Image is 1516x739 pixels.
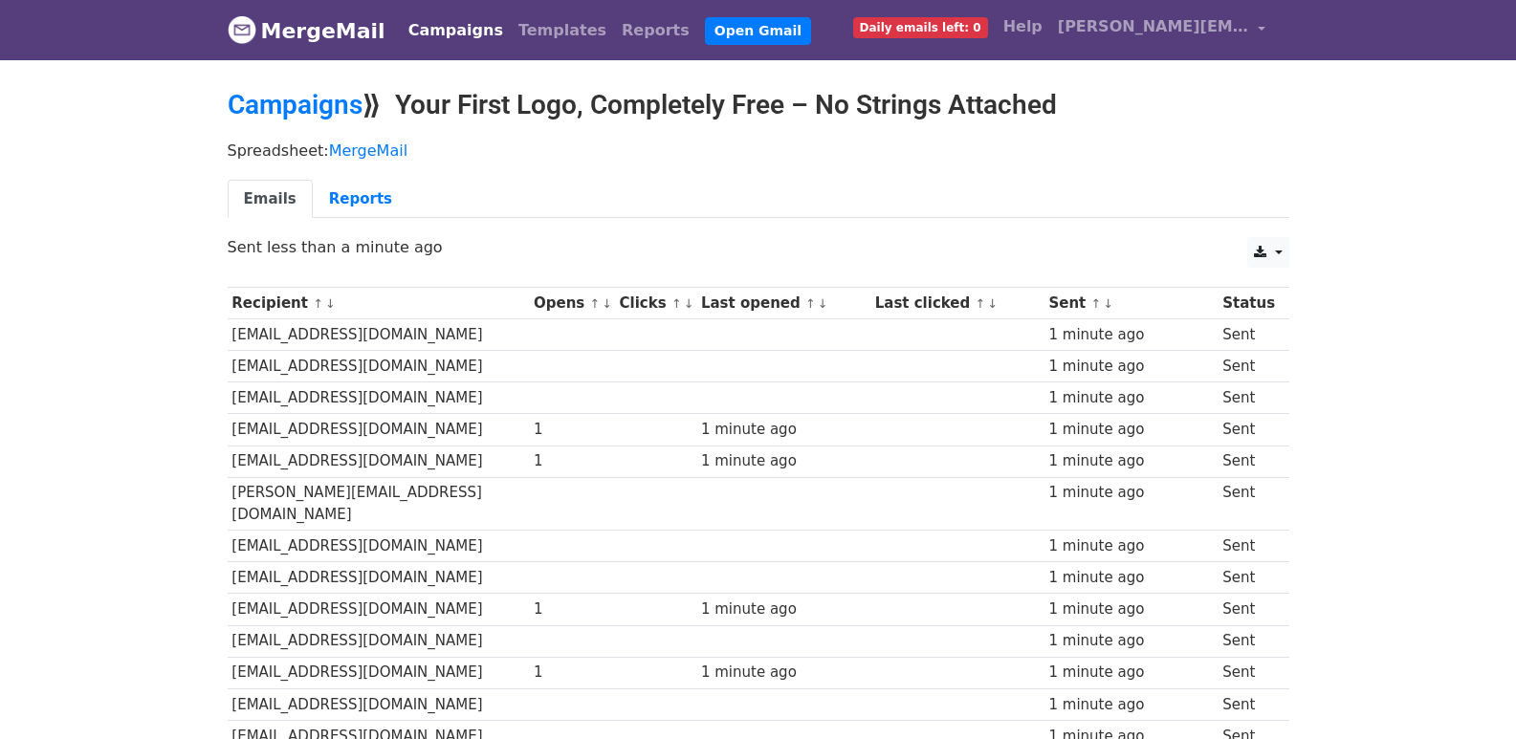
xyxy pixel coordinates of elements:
p: Sent less than a minute ago [228,237,1289,257]
td: Sent [1218,414,1279,446]
a: ↑ [590,296,601,311]
div: 1 minute ago [1048,387,1213,409]
div: 1 minute ago [1048,694,1213,716]
a: MergeMail [329,141,407,160]
td: [EMAIL_ADDRESS][DOMAIN_NAME] [228,562,530,594]
a: ↑ [805,296,816,311]
a: ↓ [987,296,998,311]
div: 1 minute ago [1048,598,1213,620]
div: 1 minute ago [1048,630,1213,652]
td: [EMAIL_ADDRESS][DOMAIN_NAME] [228,594,530,625]
td: Sent [1218,531,1279,562]
div: 1 minute ago [701,450,866,472]
a: Campaigns [401,11,511,50]
div: 1 [534,419,610,441]
a: Help [996,8,1050,46]
td: Sent [1218,319,1279,351]
a: Reports [313,180,408,219]
a: MergeMail [228,11,385,51]
th: Opens [529,288,615,319]
th: Recipient [228,288,530,319]
div: 1 minute ago [701,598,866,620]
td: Sent [1218,562,1279,594]
td: [EMAIL_ADDRESS][DOMAIN_NAME] [228,688,530,720]
div: 1 minute ago [1048,450,1213,472]
div: 1 minute ago [1048,535,1213,557]
div: 1 minute ago [1048,567,1213,589]
td: [EMAIL_ADDRESS][DOMAIN_NAME] [228,351,530,382]
td: [EMAIL_ADDRESS][DOMAIN_NAME] [228,414,530,446]
a: ↑ [976,296,986,311]
p: Spreadsheet: [228,141,1289,161]
a: ↓ [684,296,694,311]
td: Sent [1218,594,1279,625]
a: ↓ [325,296,336,311]
td: [EMAIL_ADDRESS][DOMAIN_NAME] [228,531,530,562]
a: Open Gmail [705,17,811,45]
div: 1 minute ago [701,419,866,441]
h2: ⟫ Your First Logo, Completely Free – No Strings Attached [228,89,1289,121]
div: 1 [534,450,610,472]
div: 1 [534,662,610,684]
td: [PERSON_NAME][EMAIL_ADDRESS][DOMAIN_NAME] [228,477,530,531]
a: ↓ [602,296,612,311]
span: [PERSON_NAME][EMAIL_ADDRESS][DOMAIN_NAME] [1058,15,1249,38]
th: Last clicked [870,288,1044,319]
td: [EMAIL_ADDRESS][DOMAIN_NAME] [228,625,530,657]
div: 1 minute ago [1048,662,1213,684]
a: ↑ [313,296,323,311]
th: Clicks [615,288,696,319]
a: ↓ [818,296,828,311]
td: Sent [1218,625,1279,657]
td: Sent [1218,688,1279,720]
td: [EMAIL_ADDRESS][DOMAIN_NAME] [228,382,530,414]
th: Last opened [696,288,870,319]
div: 1 minute ago [1048,482,1213,504]
a: Reports [614,11,697,50]
td: Sent [1218,657,1279,688]
img: MergeMail logo [228,15,256,44]
div: 1 [534,598,610,620]
td: Sent [1218,351,1279,382]
a: Campaigns [228,89,363,120]
a: Daily emails left: 0 [846,8,996,46]
td: Sent [1218,477,1279,531]
th: Sent [1044,288,1219,319]
a: Emails [228,180,313,219]
td: Sent [1218,382,1279,414]
div: 1 minute ago [1048,419,1213,441]
a: ↓ [1103,296,1113,311]
a: ↑ [671,296,682,311]
td: [EMAIL_ADDRESS][DOMAIN_NAME] [228,446,530,477]
td: Sent [1218,446,1279,477]
a: Templates [511,11,614,50]
span: Daily emails left: 0 [853,17,988,38]
td: [EMAIL_ADDRESS][DOMAIN_NAME] [228,657,530,688]
a: ↑ [1091,296,1102,311]
a: [PERSON_NAME][EMAIL_ADDRESS][DOMAIN_NAME] [1050,8,1274,53]
td: [EMAIL_ADDRESS][DOMAIN_NAME] [228,319,530,351]
div: 1 minute ago [1048,356,1213,378]
div: 1 minute ago [701,662,866,684]
th: Status [1218,288,1279,319]
div: 1 minute ago [1048,324,1213,346]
